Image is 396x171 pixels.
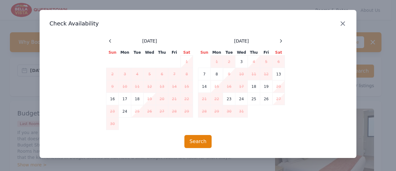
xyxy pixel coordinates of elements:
span: [DATE] [142,38,157,44]
td: 20 [273,80,285,93]
td: 11 [131,80,144,93]
td: 20 [156,93,168,105]
th: Wed [144,50,156,56]
td: 30 [106,118,119,130]
th: Fri [168,50,181,56]
button: Search [184,135,212,148]
td: 26 [144,105,156,118]
th: Sat [273,50,285,56]
td: 5 [260,56,273,68]
th: Fri [260,50,273,56]
th: Wed [235,50,248,56]
td: 17 [235,80,248,93]
td: 19 [144,93,156,105]
th: Tue [131,50,144,56]
td: 13 [156,80,168,93]
td: 6 [156,68,168,80]
td: 2 [223,56,235,68]
td: 22 [211,93,223,105]
span: [DATE] [234,38,249,44]
td: 9 [106,80,119,93]
td: 15 [181,80,193,93]
td: 7 [198,68,211,80]
td: 29 [211,105,223,118]
td: 8 [181,68,193,80]
td: 28 [168,105,181,118]
th: Tue [223,50,235,56]
td: 10 [119,80,131,93]
th: Sun [198,50,211,56]
td: 30 [223,105,235,118]
td: 3 [235,56,248,68]
td: 27 [273,93,285,105]
td: 16 [106,93,119,105]
td: 23 [223,93,235,105]
th: Thu [248,50,260,56]
td: 23 [106,105,119,118]
th: Sat [181,50,193,56]
td: 11 [248,68,260,80]
td: 26 [260,93,273,105]
th: Mon [211,50,223,56]
td: 27 [156,105,168,118]
td: 14 [198,80,211,93]
td: 29 [181,105,193,118]
td: 21 [168,93,181,105]
td: 25 [131,105,144,118]
td: 31 [235,105,248,118]
td: 15 [211,80,223,93]
td: 18 [248,80,260,93]
td: 6 [273,56,285,68]
h3: Check Availability [49,20,346,27]
td: 2 [106,68,119,80]
td: 10 [235,68,248,80]
td: 22 [181,93,193,105]
td: 24 [119,105,131,118]
td: 1 [211,56,223,68]
th: Sun [106,50,119,56]
td: 18 [131,93,144,105]
td: 4 [248,56,260,68]
th: Thu [156,50,168,56]
td: 9 [223,68,235,80]
td: 28 [198,105,211,118]
th: Mon [119,50,131,56]
td: 1 [181,56,193,68]
td: 19 [260,80,273,93]
td: 13 [273,68,285,80]
td: 4 [131,68,144,80]
td: 24 [235,93,248,105]
td: 21 [198,93,211,105]
td: 12 [144,80,156,93]
td: 12 [260,68,273,80]
td: 8 [211,68,223,80]
td: 16 [223,80,235,93]
td: 5 [144,68,156,80]
td: 3 [119,68,131,80]
td: 17 [119,93,131,105]
td: 7 [168,68,181,80]
td: 14 [168,80,181,93]
td: 25 [248,93,260,105]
